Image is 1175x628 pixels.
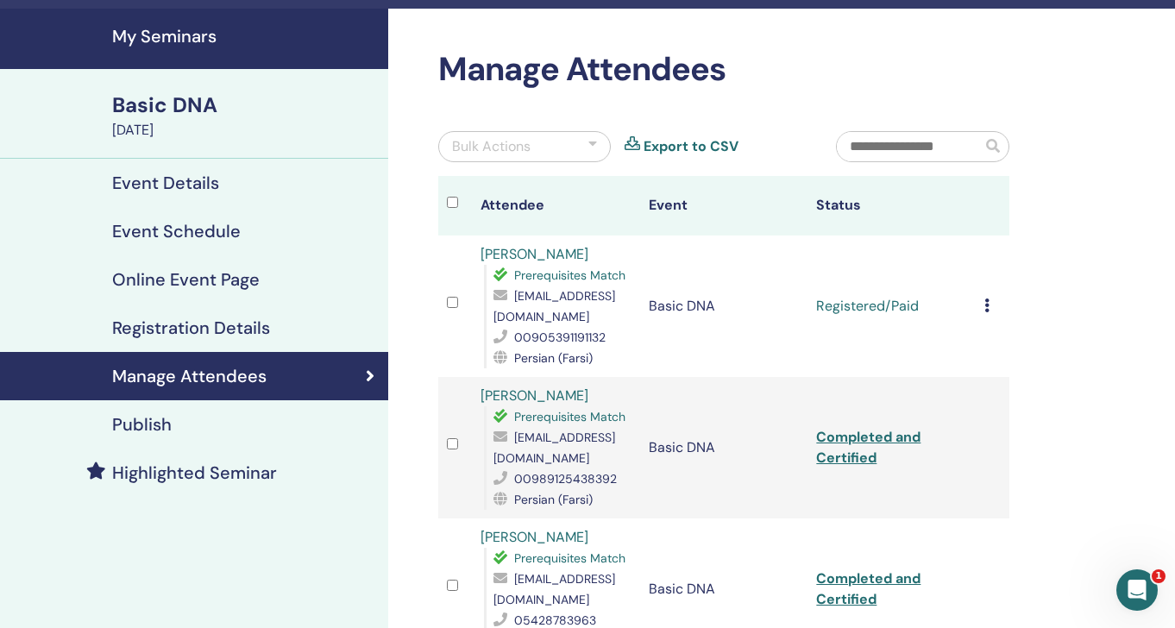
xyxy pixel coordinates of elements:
span: 05428783963 [514,612,596,628]
h4: Online Event Page [112,269,260,290]
span: [EMAIL_ADDRESS][DOMAIN_NAME] [493,571,615,607]
span: [EMAIL_ADDRESS][DOMAIN_NAME] [493,288,615,324]
a: [PERSON_NAME] [481,386,588,405]
span: 00905391191132 [514,330,606,345]
a: [PERSON_NAME] [481,245,588,263]
iframe: Intercom live chat [1116,569,1158,611]
h4: Event Schedule [112,221,241,242]
th: Event [640,176,808,235]
span: 1 [1152,569,1166,583]
a: Export to CSV [644,136,738,157]
h4: Highlighted Seminar [112,462,277,483]
a: [PERSON_NAME] [481,528,588,546]
td: Basic DNA [640,235,808,377]
span: Prerequisites Match [514,267,625,283]
h4: My Seminars [112,26,378,47]
td: Basic DNA [640,377,808,518]
span: Persian (Farsi) [514,350,593,366]
h4: Event Details [112,173,219,193]
a: Basic DNA[DATE] [102,91,388,141]
div: Bulk Actions [452,136,531,157]
th: Attendee [472,176,640,235]
div: [DATE] [112,120,378,141]
span: Persian (Farsi) [514,492,593,507]
span: Prerequisites Match [514,409,625,424]
span: 00989125438392 [514,471,617,487]
div: Basic DNA [112,91,378,120]
a: Completed and Certified [816,428,921,467]
span: [EMAIL_ADDRESS][DOMAIN_NAME] [493,430,615,466]
h2: Manage Attendees [438,50,1009,90]
h4: Manage Attendees [112,366,267,386]
h4: Publish [112,414,172,435]
h4: Registration Details [112,317,270,338]
span: Prerequisites Match [514,550,625,566]
th: Status [807,176,976,235]
a: Completed and Certified [816,569,921,608]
